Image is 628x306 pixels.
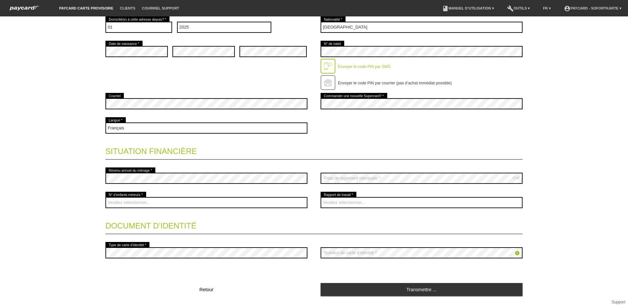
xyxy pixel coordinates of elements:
[507,5,514,12] i: build
[439,6,497,10] a: bookManuel d’utilisation ▾
[338,81,452,85] label: Envoyer le code PIN par courrier (pas d’achat immédiat possible)
[7,8,43,12] a: paycard Sofortkarte
[504,6,533,10] a: buildOutils ▾
[515,251,520,257] a: info
[540,6,554,10] a: FR ▾
[105,283,307,296] button: Retour
[442,5,449,12] i: book
[56,6,117,10] a: paycard carte provisoire
[515,251,520,256] i: info
[199,287,213,292] span: Retour
[612,300,625,304] a: Support
[117,6,139,10] a: Clients
[105,140,523,160] legend: Situation financière
[338,64,390,69] label: Envoyer le code PIN par SMS
[105,215,523,234] legend: Document d’identité
[561,6,625,10] a: account_circlepaycard - Sofortkarte ▾
[564,5,571,12] i: account_circle
[139,6,182,10] a: Courriel Support
[7,5,43,11] img: paycard Sofortkarte
[512,176,520,180] div: CHF
[321,283,523,296] a: Transmettre ...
